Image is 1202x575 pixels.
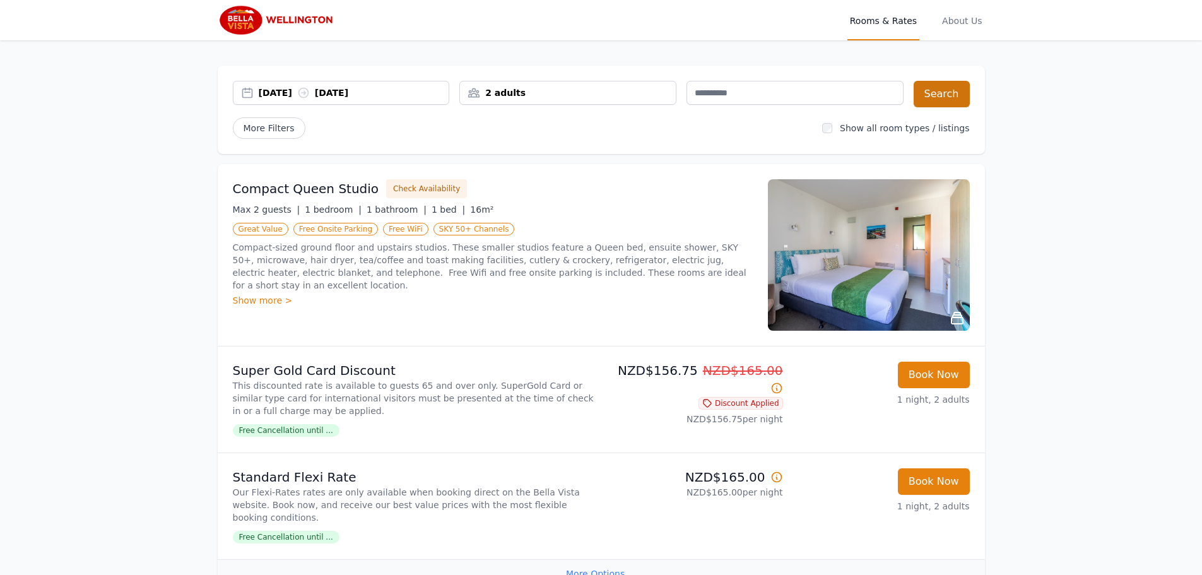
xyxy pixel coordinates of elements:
span: SKY 50+ Channels [433,223,515,235]
div: [DATE] [DATE] [259,86,449,99]
p: 1 night, 2 adults [793,393,970,406]
button: Search [914,81,970,107]
div: Show more > [233,294,753,307]
p: Our Flexi-Rates rates are only available when booking direct on the Bella Vista website. Book now... [233,486,596,524]
h3: Compact Queen Studio [233,180,379,198]
span: 1 bed | [432,205,465,215]
p: Compact-sized ground floor and upstairs studios. These smaller studios feature a Queen bed, ensui... [233,241,753,292]
span: Max 2 guests | [233,205,300,215]
p: 1 night, 2 adults [793,500,970,513]
p: This discounted rate is available to guests 65 and over only. SuperGold Card or similar type card... [233,379,596,417]
button: Book Now [898,362,970,388]
span: Free Onsite Parking [293,223,378,235]
span: Great Value [233,223,288,235]
span: 1 bedroom | [305,205,362,215]
p: NZD$165.00 per night [606,486,783,499]
img: Bella Vista Wellington [218,5,339,35]
p: NZD$165.00 [606,468,783,486]
p: Super Gold Card Discount [233,362,596,379]
span: Free Cancellation until ... [233,424,339,437]
span: Free Cancellation until ... [233,531,339,543]
span: Discount Applied [698,397,783,410]
span: 16m² [470,205,493,215]
span: Free WiFi [383,223,428,235]
p: NZD$156.75 per night [606,413,783,425]
button: Book Now [898,468,970,495]
div: 2 adults [460,86,676,99]
label: Show all room types / listings [840,123,969,133]
p: NZD$156.75 [606,362,783,397]
button: Check Availability [386,179,467,198]
span: More Filters [233,117,305,139]
span: 1 bathroom | [367,205,427,215]
p: Standard Flexi Rate [233,468,596,486]
span: NZD$165.00 [703,363,783,378]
